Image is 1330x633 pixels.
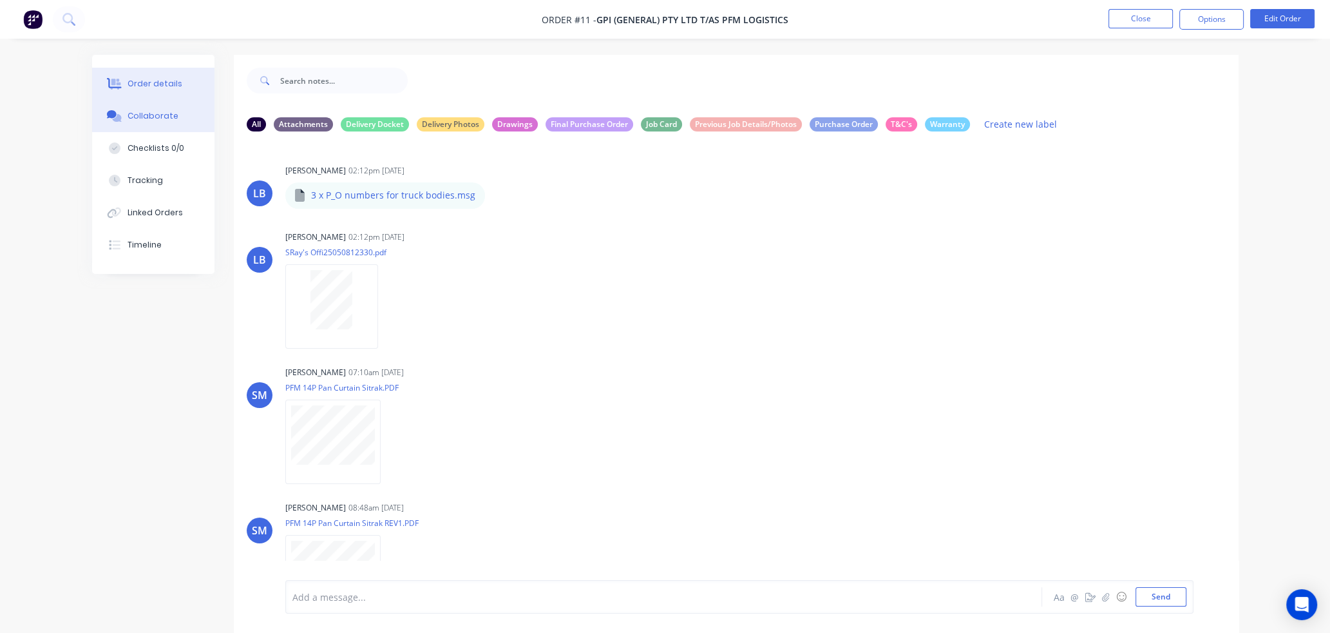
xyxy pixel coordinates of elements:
[886,117,917,131] div: T&C's
[341,117,409,131] div: Delivery Docket
[641,117,682,131] div: Job Card
[1067,589,1083,605] button: @
[1052,589,1067,605] button: Aa
[92,197,214,229] button: Linked Orders
[23,10,43,29] img: Factory
[128,175,163,186] div: Tracking
[280,68,408,93] input: Search notes...
[128,207,183,219] div: Linked Orders
[348,165,404,177] div: 02:12pm [DATE]
[348,231,404,243] div: 02:12pm [DATE]
[690,117,802,131] div: Previous Job Details/Photos
[285,382,399,393] p: PFM 14P Pan Curtain Sitrak.PDF
[492,117,538,131] div: Drawings
[810,117,878,131] div: Purchase Order
[285,502,346,514] div: [PERSON_NAME]
[128,78,182,90] div: Order details
[978,115,1064,133] button: Create new label
[92,132,214,164] button: Checklists 0/0
[274,117,333,131] div: Attachments
[92,100,214,132] button: Collaborate
[252,523,267,538] div: SM
[417,117,484,131] div: Delivery Photos
[1286,589,1317,620] div: Open Intercom Messenger
[596,14,788,26] span: GPI (General) Pty Ltd T/As PFM Logistics
[285,518,419,529] p: PFM 14P Pan Curtain Sitrak REV1.PDF
[311,189,475,202] p: 3 x P_O numbers for truck bodies.msg
[92,68,214,100] button: Order details
[92,229,214,261] button: Timeline
[546,117,633,131] div: Final Purchase Order
[1108,9,1173,28] button: Close
[92,164,214,197] button: Tracking
[285,367,346,378] div: [PERSON_NAME]
[1114,589,1129,605] button: ☺
[253,186,266,201] div: LB
[348,502,404,514] div: 08:48am [DATE]
[253,252,266,268] div: LB
[252,387,267,403] div: SM
[128,110,178,122] div: Collaborate
[285,231,346,243] div: [PERSON_NAME]
[1250,9,1315,28] button: Edit Order
[128,239,162,251] div: Timeline
[348,367,404,378] div: 07:10am [DATE]
[925,117,970,131] div: Warranty
[285,165,346,177] div: [PERSON_NAME]
[542,14,596,26] span: Order #11 -
[247,117,266,131] div: All
[128,142,184,154] div: Checklists 0/0
[1179,9,1244,30] button: Options
[285,247,391,258] p: SRay's Offi25050812330.pdf
[1135,587,1186,607] button: Send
